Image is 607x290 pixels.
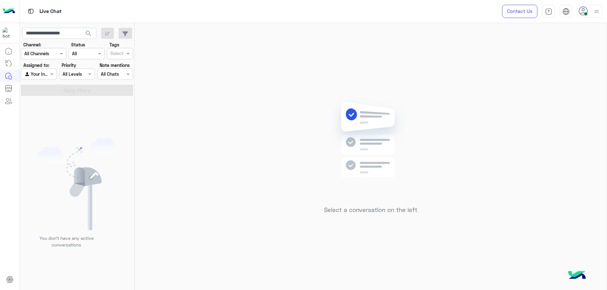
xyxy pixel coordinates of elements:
[81,28,96,41] button: search
[109,41,119,48] label: Tags
[62,62,76,68] label: Priority
[100,62,130,68] label: Note mentions
[21,85,133,96] button: Apply Filters
[562,8,570,15] img: tab
[40,7,62,16] p: Live Chat
[85,30,92,37] span: search
[109,50,124,58] div: Select
[545,8,552,15] img: tab
[27,7,35,15] img: tab
[71,41,85,48] label: Status
[3,5,15,18] img: Logo
[37,138,117,230] img: empty users
[593,8,601,15] img: profile
[502,5,537,18] a: Contact Us
[566,265,588,287] img: hulul-logo.png
[23,41,41,48] label: Channel:
[324,206,417,214] h5: Select a conversation on the left
[34,235,98,248] p: You don’t have any active conversations
[325,97,416,202] img: no messages
[542,5,555,18] a: tab
[3,27,14,39] img: 713415422032625
[23,62,49,68] label: Assigned to:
